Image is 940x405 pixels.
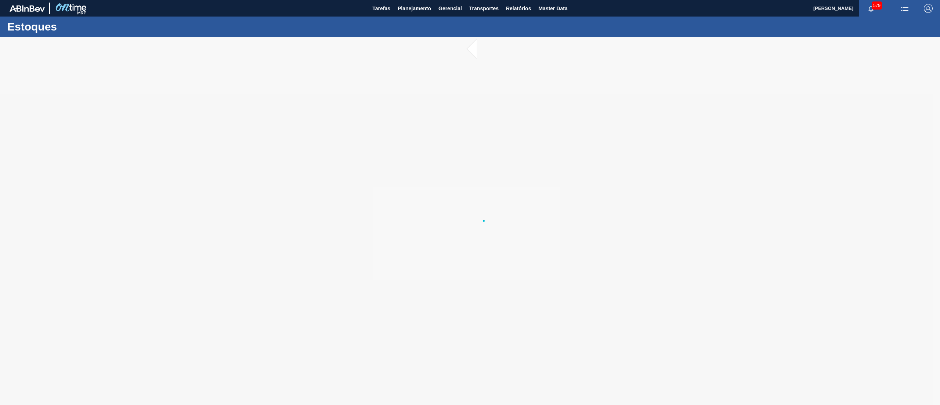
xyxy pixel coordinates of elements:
span: Planejamento [398,4,431,13]
button: Notificações [859,3,883,14]
h1: Estoques [7,22,138,31]
img: TNhmsLtSVTkK8tSr43FrP2fwEKptu5GPRR3wAAAABJRU5ErkJggg== [10,5,45,12]
span: 579 [872,1,882,10]
img: Logout [924,4,933,13]
img: userActions [900,4,909,13]
span: Master Data [538,4,567,13]
span: Gerencial [438,4,462,13]
span: Relatórios [506,4,531,13]
span: Transportes [469,4,499,13]
span: Tarefas [372,4,390,13]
